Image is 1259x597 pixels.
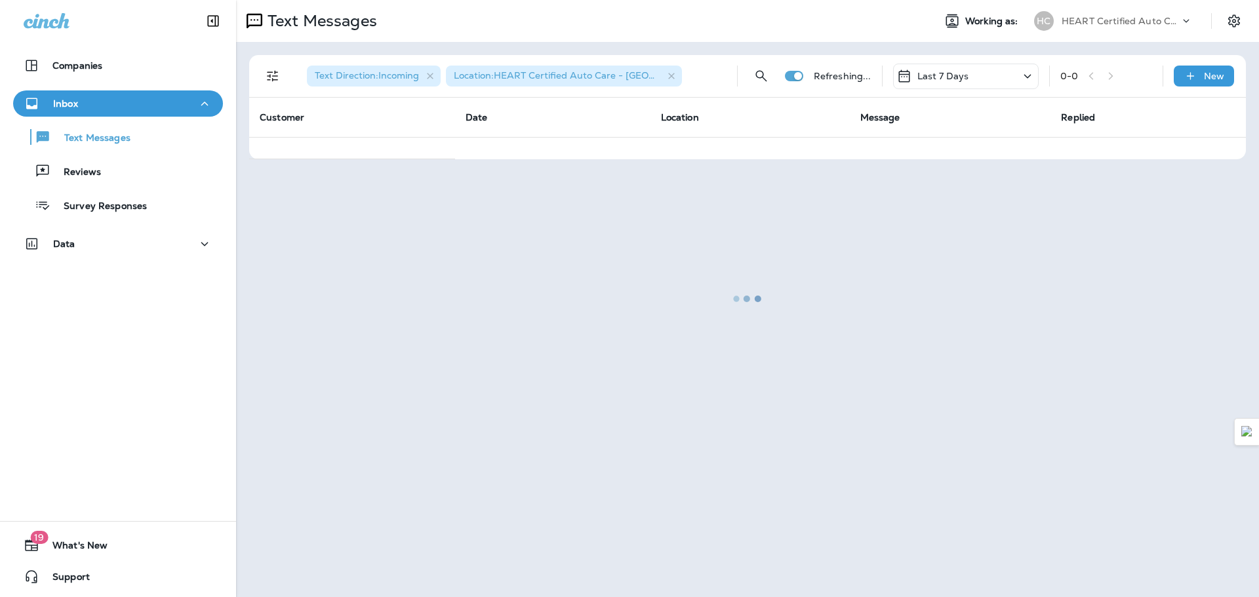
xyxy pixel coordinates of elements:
button: Text Messages [13,123,223,151]
p: Text Messages [51,132,130,145]
button: 19What's New [13,532,223,558]
button: Inbox [13,90,223,117]
button: Reviews [13,157,223,185]
p: Reviews [50,166,101,179]
button: Collapse Sidebar [195,8,231,34]
span: Support [39,571,90,587]
p: New [1204,71,1224,81]
p: Companies [52,60,102,71]
span: What's New [39,540,108,556]
button: Survey Responses [13,191,223,219]
img: Detect Auto [1241,426,1253,438]
button: Support [13,564,223,590]
p: Data [53,239,75,249]
p: Survey Responses [50,201,147,213]
button: Data [13,231,223,257]
button: Companies [13,52,223,79]
span: 19 [30,531,48,544]
p: Inbox [53,98,78,109]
